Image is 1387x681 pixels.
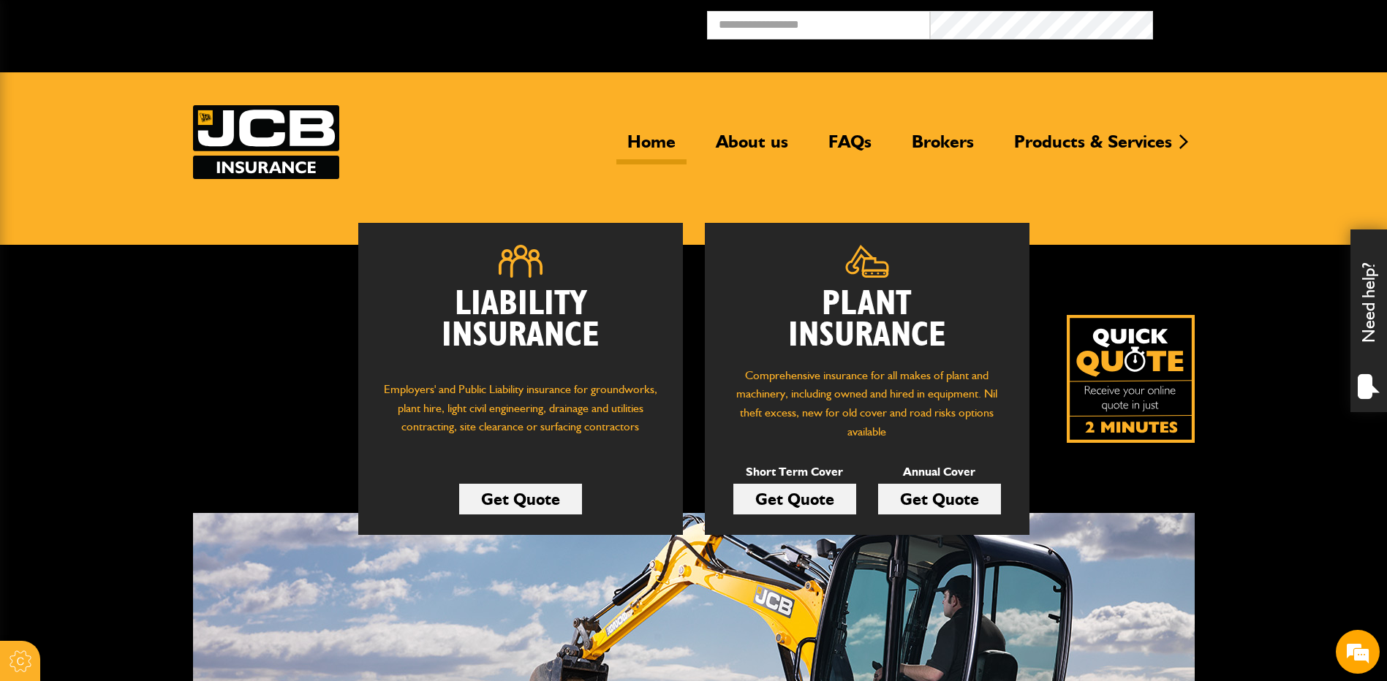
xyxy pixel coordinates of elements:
div: Need help? [1350,229,1387,412]
a: Get Quote [733,484,856,514]
p: Annual Cover [878,463,1001,482]
a: Get Quote [459,484,582,514]
h2: Plant Insurance [727,289,1008,351]
a: Get your insurance quote isn just 2-minutes [1067,315,1195,443]
a: Brokers [901,131,985,164]
p: Employers' and Public Liability insurance for groundworks, plant hire, light civil engineering, d... [380,380,661,450]
p: Short Term Cover [733,463,856,482]
a: About us [705,131,799,164]
h2: Liability Insurance [380,289,661,366]
a: Get Quote [878,484,1001,514]
a: FAQs [817,131,883,164]
p: Comprehensive insurance for all makes of plant and machinery, including owned and hired in equipm... [727,366,1008,441]
button: Broker Login [1153,11,1376,34]
img: JCB Insurance Services logo [193,105,339,179]
a: JCB Insurance Services [193,105,339,179]
a: Products & Services [1003,131,1183,164]
img: Quick Quote [1067,315,1195,443]
a: Home [616,131,687,164]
